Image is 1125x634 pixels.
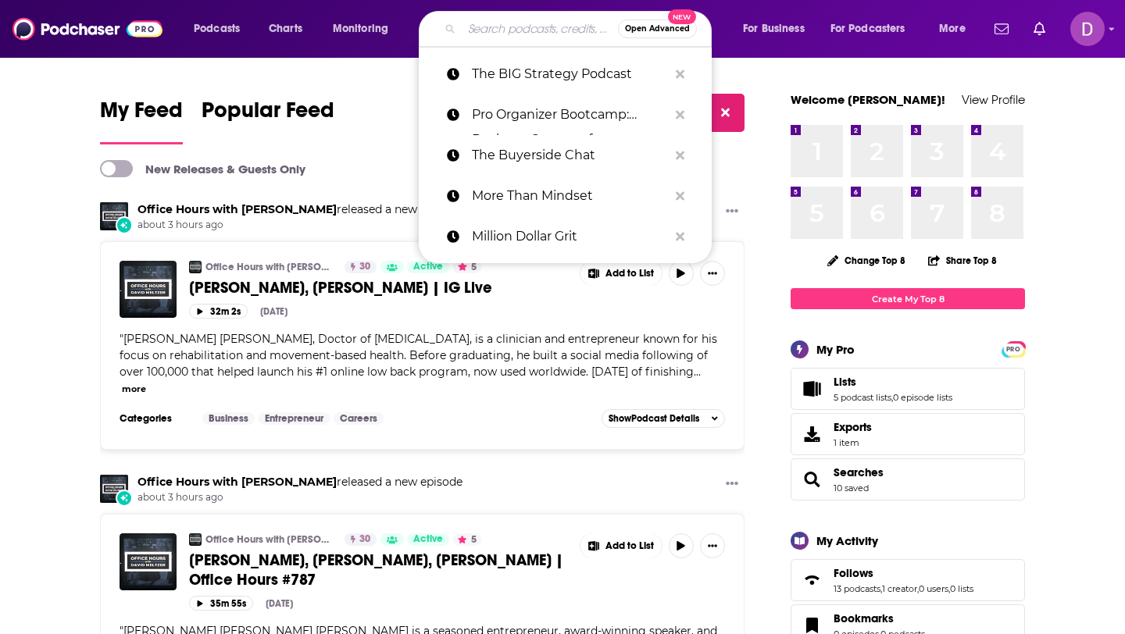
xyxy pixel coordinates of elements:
[791,413,1025,455] a: Exports
[834,392,891,403] a: 5 podcast lists
[322,16,409,41] button: open menu
[834,583,880,594] a: 13 podcasts
[183,16,260,41] button: open menu
[345,533,377,546] a: 30
[189,278,492,297] span: [PERSON_NAME], [PERSON_NAME] | IG Live
[472,176,668,216] p: More Than Mindset
[962,92,1025,107] a: View Profile
[266,598,293,609] div: [DATE]
[796,423,827,445] span: Exports
[100,97,183,133] span: My Feed
[720,202,745,222] button: Show More Button
[189,533,202,546] img: Office Hours with David Meltzer
[1004,344,1023,355] span: PRO
[893,392,952,403] a: 0 episode lists
[700,533,725,558] button: Show More Button
[120,332,717,379] span: "
[939,18,966,40] span: More
[194,18,240,40] span: Podcasts
[359,532,370,547] span: 30
[453,261,481,273] button: 5
[700,261,725,286] button: Show More Button
[834,465,884,479] a: Searches
[602,409,725,428] button: ShowPodcast Details
[625,25,690,33] span: Open Advanced
[618,20,697,38] button: Open AdvancedNew
[100,202,128,230] img: Office Hours with David Meltzer
[269,18,302,40] span: Charts
[1070,12,1105,46] button: Show profile menu
[1027,16,1052,42] a: Show notifications dropdown
[927,245,998,276] button: Share Top 8
[116,216,133,233] div: New Episode
[796,569,827,591] a: Follows
[12,14,162,44] a: Podchaser - Follow, Share and Rate Podcasts
[668,9,696,24] span: New
[419,135,712,176] a: The Buyerside Chat
[605,268,654,280] span: Add to List
[834,611,925,625] a: Bookmarks
[189,261,202,273] img: Office Hours with David Meltzer
[120,412,190,425] h3: Categories
[472,94,668,135] p: Pro Organizer Bootcamp: Business Strategy for Professional …
[100,97,183,144] a: My Feed
[413,259,443,275] span: Active
[834,611,894,625] span: Bookmarks
[189,550,569,589] a: [PERSON_NAME], [PERSON_NAME], [PERSON_NAME] | Office Hours #787
[950,583,973,594] a: 0 lists
[816,533,878,548] div: My Activity
[100,160,305,177] a: New Releases & Guests Only
[189,304,248,319] button: 32m 2s
[791,458,1025,500] span: Searches
[791,368,1025,410] span: Lists
[834,420,872,434] span: Exports
[137,475,337,489] a: Office Hours with David Meltzer
[580,261,662,286] button: Show More Button
[419,94,712,135] a: Pro Organizer Bootcamp: Business Strategy for Professional …
[434,11,727,47] div: Search podcasts, credits, & more...
[988,16,1015,42] a: Show notifications dropdown
[205,261,334,273] a: Office Hours with [PERSON_NAME]
[189,550,563,589] span: [PERSON_NAME], [PERSON_NAME], [PERSON_NAME] | Office Hours #787
[333,18,388,40] span: Monitoring
[462,16,618,41] input: Search podcasts, credits, & more...
[472,54,668,94] p: The BIG Strategy Podcast
[880,583,882,594] span: ,
[720,475,745,494] button: Show More Button
[834,375,856,389] span: Lists
[580,533,662,558] button: Show More Button
[472,216,668,257] p: Million Dollar Grit
[820,16,928,41] button: open menu
[202,412,255,425] a: Business
[100,475,128,503] img: Office Hours with David Meltzer
[732,16,824,41] button: open menu
[830,18,905,40] span: For Podcasters
[791,92,945,107] a: Welcome [PERSON_NAME]!
[891,392,893,403] span: ,
[359,259,370,275] span: 30
[1004,343,1023,354] a: PRO
[120,261,177,318] img: Grant Elliott, Luba Patlakh | IG Live
[137,219,462,232] span: about 3 hours ago
[413,532,443,547] span: Active
[834,483,869,493] a: 10 saved
[605,540,654,552] span: Add to List
[948,583,950,594] span: ,
[345,261,377,273] a: 30
[834,375,952,389] a: Lists
[818,251,915,270] button: Change Top 8
[834,437,872,448] span: 1 item
[419,176,712,216] a: More Than Mindset
[791,559,1025,601] span: Follows
[882,583,917,594] a: 1 creator
[137,475,462,490] h3: released a new episode
[122,383,146,396] button: more
[609,413,699,424] span: Show Podcast Details
[189,596,253,611] button: 35m 55s
[120,533,177,590] img: Michael J. Barbarita, Alex Fenton, Joe Wolfel | Office Hours #787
